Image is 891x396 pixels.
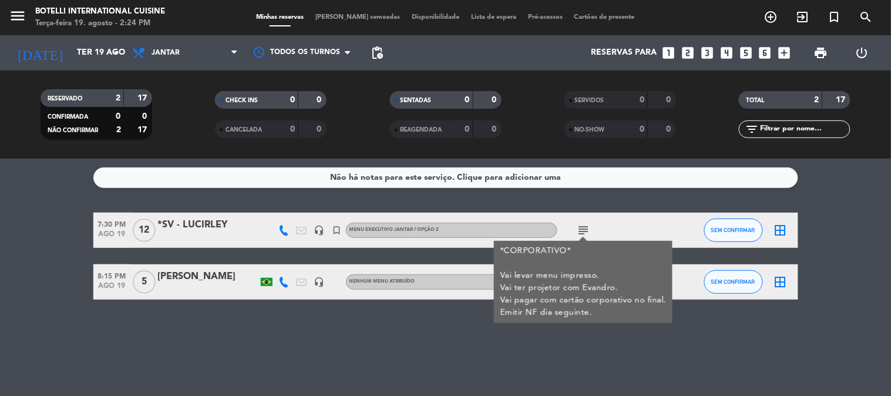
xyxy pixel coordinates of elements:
[704,219,763,242] button: SEM CONFIRMAR
[137,94,149,102] strong: 17
[746,98,764,103] span: TOTAL
[401,127,442,133] span: REAGENDADA
[137,126,149,134] strong: 17
[700,45,715,61] i: looks_3
[680,45,695,61] i: looks_two
[777,45,792,61] i: add_box
[109,46,123,60] i: arrow_drop_down
[401,98,432,103] span: SENTADAS
[796,10,810,24] i: exit_to_app
[640,96,644,104] strong: 0
[774,275,788,289] i: border_all
[158,217,258,233] div: *SV - LUCIRLEY
[142,112,149,120] strong: 0
[406,14,465,21] span: Disponibilidade
[116,112,120,120] strong: 0
[666,125,673,133] strong: 0
[764,10,778,24] i: add_circle_outline
[93,269,131,282] span: 8:15 PM
[133,219,156,242] span: 12
[575,98,604,103] span: SERVIDOS
[661,45,676,61] i: looks_one
[93,217,131,230] span: 7:30 PM
[290,96,295,104] strong: 0
[133,270,156,294] span: 5
[93,230,131,244] span: ago 19
[48,114,88,120] span: CONFIRMADA
[116,94,120,102] strong: 2
[492,125,499,133] strong: 0
[815,96,819,104] strong: 2
[330,171,561,184] div: Não há notas para este serviço. Clique para adicionar uma
[35,6,165,18] div: Botelli International Cuisine
[738,45,754,61] i: looks_5
[349,279,415,284] span: Nenhum menu atribuído
[250,14,310,21] span: Minhas reservas
[332,225,342,236] i: turned_in_not
[317,96,324,104] strong: 0
[522,14,569,21] span: Pré-acessos
[9,7,26,29] button: menu
[465,125,470,133] strong: 0
[828,10,842,24] i: turned_in_not
[48,127,98,133] span: NÃO CONFIRMAR
[465,96,470,104] strong: 0
[759,123,850,136] input: Filtrar por nome...
[226,98,258,103] span: CHECK INS
[859,10,873,24] i: search
[719,45,734,61] i: looks_4
[500,245,666,319] div: *CORPORATIVO* Vai levar menu impresso. Vai ter projetor com Evandro. Vai pagar com cartão corpora...
[317,125,324,133] strong: 0
[314,277,325,287] i: headset_mic
[226,127,262,133] span: CANCELADA
[48,96,82,102] span: RESERVADO
[158,269,258,284] div: [PERSON_NAME]
[116,126,121,134] strong: 2
[666,96,673,104] strong: 0
[9,7,26,25] i: menu
[35,18,165,29] div: Terça-feira 19. agosto - 2:24 PM
[577,223,591,237] i: subject
[465,14,522,21] span: Lista de espera
[711,227,755,233] span: SEM CONFIRMAR
[591,48,657,58] span: Reservas para
[93,282,131,296] span: ago 19
[575,127,605,133] span: NO-SHOW
[9,40,71,66] i: [DATE]
[290,125,295,133] strong: 0
[855,46,869,60] i: power_settings_new
[745,122,759,136] i: filter_list
[758,45,773,61] i: looks_6
[310,14,406,21] span: [PERSON_NAME] semeadas
[152,49,180,57] span: Jantar
[370,46,384,60] span: pending_actions
[314,225,325,236] i: headset_mic
[640,125,644,133] strong: 0
[774,223,788,237] i: border_all
[704,270,763,294] button: SEM CONFIRMAR
[842,35,882,71] div: LOG OUT
[492,96,499,104] strong: 0
[711,278,755,285] span: SEM CONFIRMAR
[349,227,439,232] span: MENU EXECUTIVO JANTAR / OPÇÃO 2
[814,46,828,60] span: print
[836,96,848,104] strong: 17
[569,14,641,21] span: Cartões de presente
